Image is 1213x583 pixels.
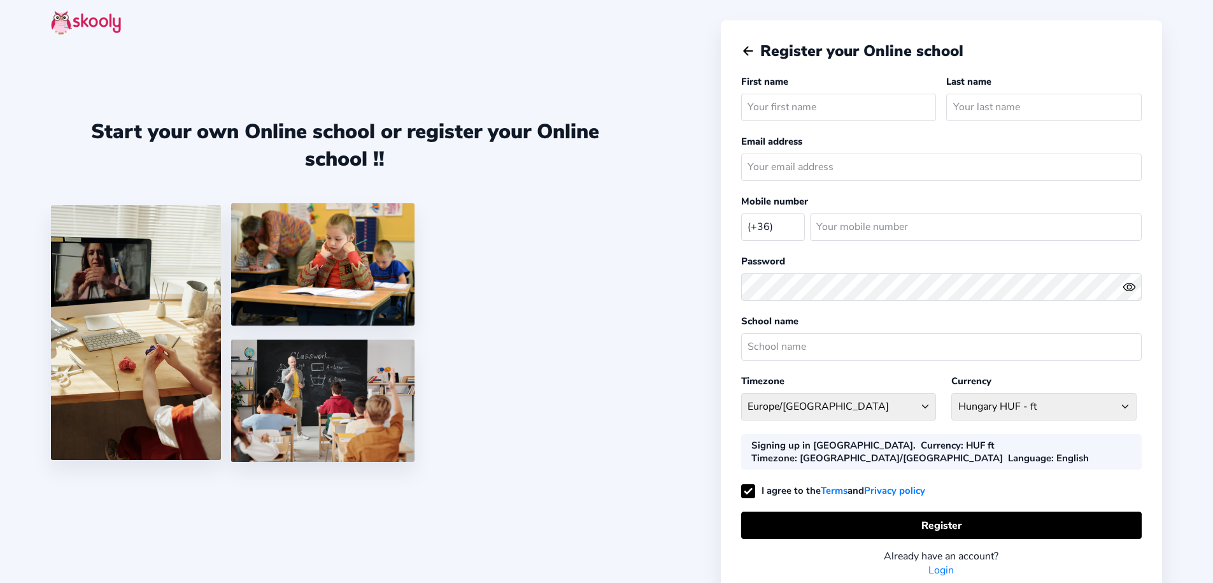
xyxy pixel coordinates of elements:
[741,135,802,148] label: Email address
[741,315,798,327] label: School name
[946,75,991,88] label: Last name
[741,375,784,387] label: Timezone
[921,439,995,452] div: : HUF ft
[231,340,415,462] img: 5.png
[946,94,1142,121] input: Your last name
[1008,452,1089,464] div: : English
[821,483,848,499] a: Terms
[231,203,415,326] img: 4.png
[741,549,1142,563] div: Already have an account?
[1123,280,1136,294] ion-icon: eye outline
[928,563,954,577] a: Login
[760,41,963,61] span: Register your Online school
[51,118,639,173] div: Start your own Online school or register your Online school !!
[810,213,1142,241] input: Your mobile number
[751,452,1003,464] div: : [GEOGRAPHIC_DATA]/[GEOGRAPHIC_DATA]
[741,195,808,208] label: Mobile number
[751,439,916,452] div: Signing up in [GEOGRAPHIC_DATA].
[741,333,1142,361] input: School name
[51,205,221,460] img: 1.jpg
[741,44,755,58] button: arrow back outline
[864,483,925,499] a: Privacy policy
[741,75,788,88] label: First name
[951,375,991,387] label: Currency
[741,512,1142,539] button: Register
[741,154,1142,181] input: Your email address
[1123,280,1142,294] button: eye outlineeye off outline
[921,439,961,452] b: Currency
[741,94,937,121] input: Your first name
[741,484,925,497] label: I agree to the and
[51,10,121,35] img: skooly-logo.png
[751,452,795,464] b: Timezone
[1008,452,1051,464] b: Language
[741,255,785,268] label: Password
